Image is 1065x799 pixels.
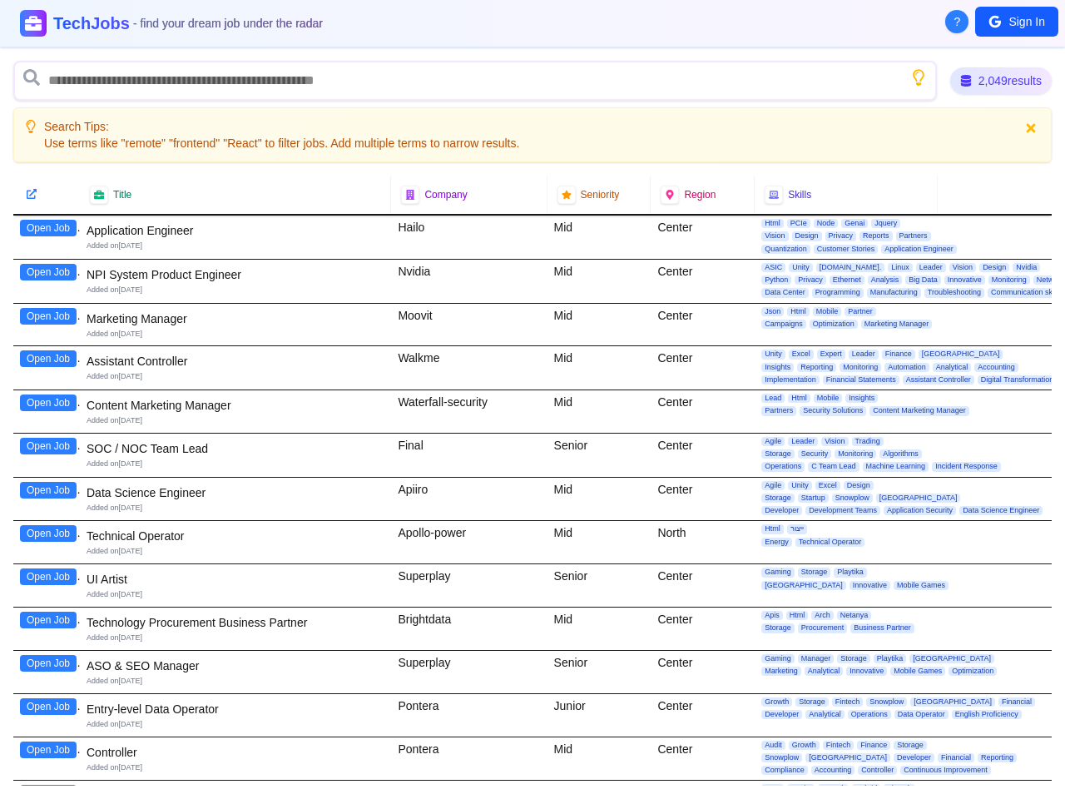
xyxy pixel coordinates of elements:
[761,697,792,707] span: Growth
[547,216,651,259] div: Mid
[874,654,907,663] span: Playtika
[53,12,323,35] h1: TechJobs
[87,329,384,340] div: Added on [DATE]
[830,275,864,285] span: Ethernet
[761,350,785,359] span: Unity
[857,741,890,750] span: Finance
[787,219,810,228] span: PCIe
[87,571,384,588] div: UI Artist
[896,231,931,241] span: Partners
[879,449,922,459] span: Algorithms
[547,390,651,433] div: Mid
[761,307,784,316] span: Json
[916,263,946,272] span: Leader
[954,13,961,30] span: ?
[87,701,384,717] div: Entry-level Data Operator
[547,304,651,346] div: Mid
[859,231,893,241] span: Reports
[881,245,957,254] span: Application Engineer
[978,375,1058,385] span: Digital Transformation
[761,231,788,241] span: Vision
[797,363,836,372] span: Reporting
[810,320,858,329] span: Optimization
[869,406,969,415] span: Content Marketing Manager
[894,753,934,762] span: Developer
[805,506,880,515] span: Development Teams
[849,350,879,359] span: Leader
[761,506,802,515] span: Developer
[825,231,857,241] span: Privacy
[950,67,1052,94] div: 2,049 results
[813,307,842,316] span: Mobile
[938,753,974,762] span: Financial
[20,698,77,715] button: Open Job
[861,320,933,329] span: Marketing Manager
[547,478,651,521] div: Mid
[882,350,915,359] span: Finance
[547,346,651,390] div: Mid
[805,667,844,676] span: Analytical
[761,406,796,415] span: Partners
[761,449,795,459] span: Storage
[789,263,813,272] span: Unity
[20,395,77,411] button: Open Job
[832,494,873,503] span: Snowplow
[761,568,795,577] span: Gaming
[761,611,783,620] span: Apis
[391,216,547,259] div: Hailo
[113,188,131,201] span: Title
[835,449,876,459] span: Monitoring
[761,462,805,471] span: Operations
[868,275,903,285] span: Analysis
[998,697,1035,707] span: Financial
[20,220,77,236] button: Open Job
[761,784,784,793] span: R&D
[20,525,77,542] button: Open Job
[988,288,1065,297] span: Communication skills
[905,275,941,285] span: Big Data
[761,753,802,762] span: Snowplow
[761,288,809,297] span: Data Center
[924,288,984,297] span: Troubleshooting
[814,394,843,403] span: Mobile
[840,363,881,372] span: Monitoring
[814,245,879,254] span: Customer Stories
[888,263,913,272] span: Linux
[87,676,384,687] div: Added on [DATE]
[87,266,384,283] div: NPI System Product Engineer
[798,494,829,503] span: Startup
[547,434,651,477] div: Senior
[651,737,755,781] div: Center
[20,438,77,454] button: Open Job
[845,307,876,316] span: Partner
[547,608,651,650] div: Mid
[788,481,812,490] span: Unity
[798,568,831,577] span: Storage
[798,449,832,459] span: Security
[795,697,829,707] span: Storage
[547,260,651,303] div: Mid
[581,188,620,201] span: Seniority
[87,503,384,514] div: Added on [DATE]
[800,406,866,415] span: Security Solutions
[787,524,807,533] span: ייצור
[787,307,810,316] span: Html
[87,633,384,643] div: Added on [DATE]
[795,275,826,285] span: Privacy
[890,667,945,676] span: Mobile Games
[787,784,815,793] span: Equity
[20,482,77,499] button: Open Job
[391,651,547,693] div: Superplay
[945,10,968,33] button: About Techjobs
[846,667,887,676] span: Innovative
[761,245,810,254] span: Quantization
[894,710,949,719] span: Data Operator
[789,350,814,359] span: Excel
[651,434,755,477] div: Center
[547,521,651,563] div: Mid
[1013,263,1040,272] span: Nvidia
[850,581,890,590] span: Innovative
[684,188,716,201] span: Region
[788,394,810,403] span: Html
[761,275,791,285] span: Python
